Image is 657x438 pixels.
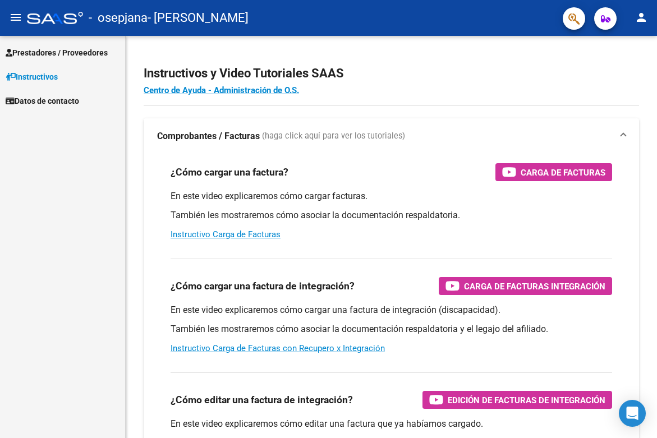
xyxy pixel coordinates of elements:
span: Carga de Facturas [521,165,605,179]
mat-expansion-panel-header: Comprobantes / Facturas (haga click aquí para ver los tutoriales) [144,118,639,154]
p: En este video explicaremos cómo cargar facturas. [171,190,612,202]
h2: Instructivos y Video Tutoriales SAAS [144,63,639,84]
span: Carga de Facturas Integración [464,279,605,293]
a: Centro de Ayuda - Administración de O.S. [144,85,299,95]
span: Instructivos [6,71,58,83]
div: Open Intercom Messenger [619,400,646,427]
span: Prestadores / Proveedores [6,47,108,59]
span: Edición de Facturas de integración [448,393,605,407]
p: En este video explicaremos cómo cargar una factura de integración (discapacidad). [171,304,612,316]
a: Instructivo Carga de Facturas [171,229,281,239]
span: - [PERSON_NAME] [148,6,249,30]
a: Instructivo Carga de Facturas con Recupero x Integración [171,343,385,353]
button: Carga de Facturas [495,163,612,181]
p: En este video explicaremos cómo editar una factura que ya habíamos cargado. [171,418,612,430]
h3: ¿Cómo cargar una factura? [171,164,288,180]
strong: Comprobantes / Facturas [157,130,260,142]
span: (haga click aquí para ver los tutoriales) [262,130,405,142]
p: También les mostraremos cómo asociar la documentación respaldatoria y el legajo del afiliado. [171,323,612,335]
mat-icon: person [635,11,648,24]
button: Carga de Facturas Integración [439,277,612,295]
p: También les mostraremos cómo asociar la documentación respaldatoria. [171,209,612,222]
h3: ¿Cómo cargar una factura de integración? [171,278,355,294]
h3: ¿Cómo editar una factura de integración? [171,392,353,408]
mat-icon: menu [9,11,22,24]
span: Datos de contacto [6,95,79,107]
span: - osepjana [89,6,148,30]
button: Edición de Facturas de integración [422,391,612,409]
